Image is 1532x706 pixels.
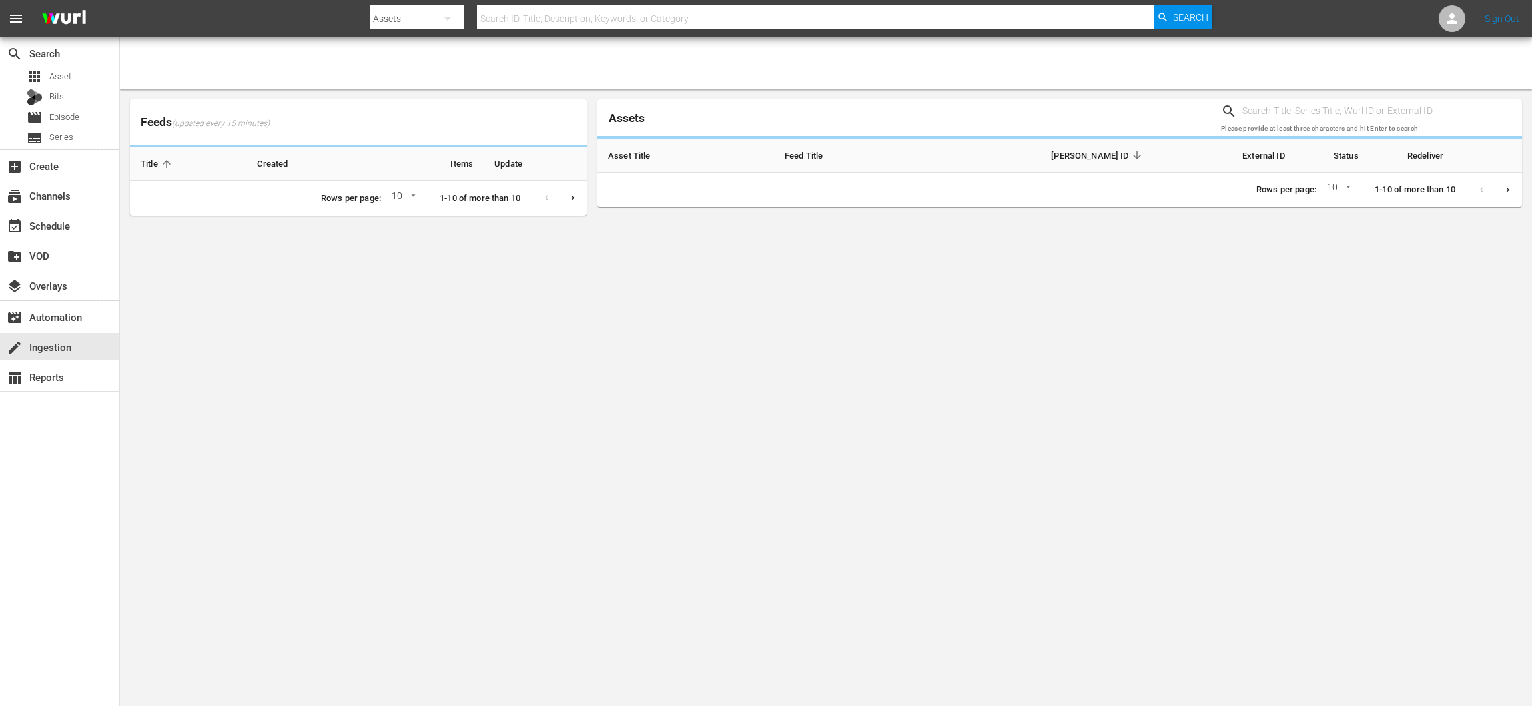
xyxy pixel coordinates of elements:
[440,192,520,205] p: 1-10 of more than 10
[1397,139,1522,173] th: Redeliver
[1156,139,1295,173] th: External ID
[7,370,23,386] span: Reports
[27,89,43,105] div: Bits
[1296,139,1397,173] th: Status
[774,139,904,173] th: Feed Title
[608,149,668,161] span: Asset Title
[1495,177,1521,203] button: Next page
[1173,5,1208,29] span: Search
[130,111,587,133] span: Feeds
[7,159,23,175] span: Create
[27,69,43,85] span: Asset
[130,147,587,181] table: sticky table
[1322,180,1353,200] div: 10
[1051,149,1146,161] span: [PERSON_NAME] ID
[8,11,24,27] span: menu
[386,188,418,208] div: 10
[7,218,23,234] span: Schedule
[609,111,645,125] span: Assets
[597,139,1522,173] table: sticky table
[7,188,23,204] span: Channels
[1221,123,1522,135] p: Please provide at least three characters and hit Enter to search
[7,248,23,264] span: VOD
[172,119,270,129] span: (updated every 15 minutes)
[27,109,43,125] span: Episode
[1242,101,1522,121] input: Search Title, Series Title, Wurl ID or External ID
[141,158,175,170] span: Title
[49,70,71,83] span: Asset
[49,111,79,124] span: Episode
[1154,5,1212,29] button: Search
[484,147,587,181] th: Update
[7,278,23,294] span: Overlays
[32,3,96,35] img: ans4CAIJ8jUAAAAAAAAAAAAAAAAAAAAAAAAgQb4GAAAAAAAAAAAAAAAAAAAAAAAAJMjXAAAAAAAAAAAAAAAAAAAAAAAAgAT5G...
[1375,184,1455,196] p: 1-10 of more than 10
[257,158,305,170] span: Created
[1485,13,1519,24] a: Sign Out
[392,147,484,181] th: Items
[49,131,73,144] span: Series
[1256,184,1316,196] p: Rows per page:
[7,46,23,62] span: Search
[560,185,585,211] button: Next page
[49,90,64,103] span: Bits
[7,340,23,356] span: Ingestion
[321,192,381,205] p: Rows per page:
[27,130,43,146] span: Series
[7,310,23,326] span: Automation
